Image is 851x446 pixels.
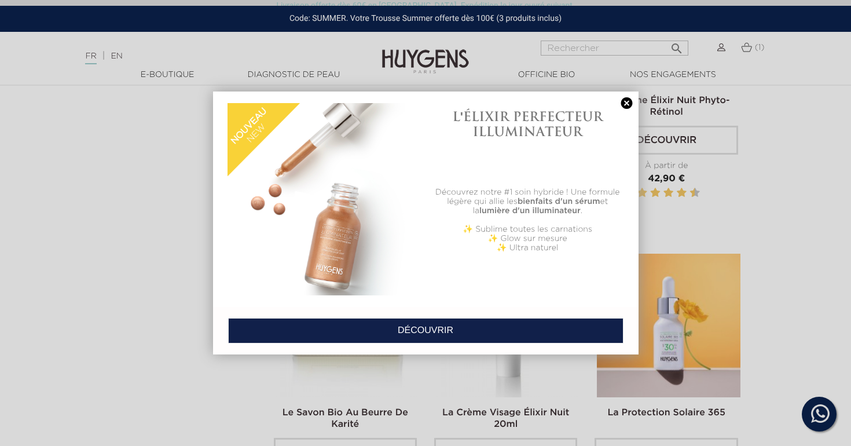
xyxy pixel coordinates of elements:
[228,318,623,343] a: DÉCOUVRIR
[518,198,600,206] b: bienfaits d'un sérum
[431,188,624,215] p: Découvrez notre #1 soin hybride ! Une formule légère qui allie les et la .
[431,225,624,234] p: ✨ Sublime toutes les carnations
[431,234,624,243] p: ✨ Glow sur mesure
[479,207,581,215] b: lumière d'un illuminateur
[431,109,624,140] h1: L'ÉLIXIR PERFECTEUR ILLUMINATEUR
[431,243,624,253] p: ✨ Ultra naturel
